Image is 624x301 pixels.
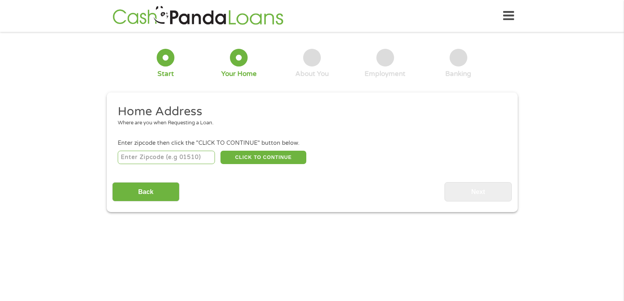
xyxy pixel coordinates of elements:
[365,70,406,78] div: Employment
[118,139,506,148] div: Enter zipcode then click the "CLICK TO CONTINUE" button below.
[118,119,500,127] div: Where are you when Requesting a Loan.
[112,182,180,201] input: Back
[295,70,329,78] div: About You
[118,104,500,120] h2: Home Address
[110,5,286,27] img: GetLoanNow Logo
[118,151,215,164] input: Enter Zipcode (e.g 01510)
[220,151,306,164] button: CLICK TO CONTINUE
[157,70,174,78] div: Start
[445,70,471,78] div: Banking
[444,182,512,201] input: Next
[221,70,257,78] div: Your Home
